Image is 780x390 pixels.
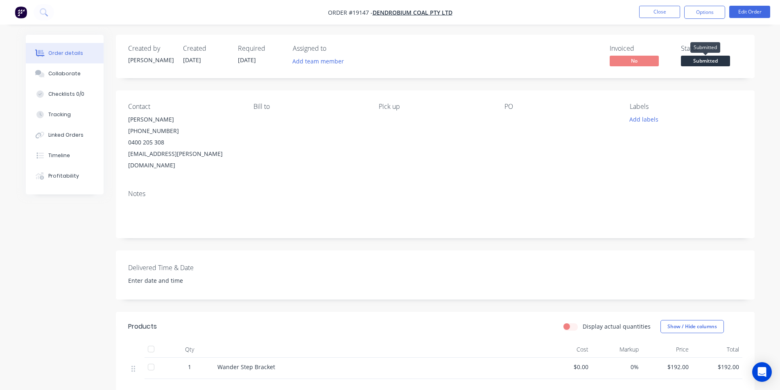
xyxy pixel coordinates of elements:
div: [PERSON_NAME] [128,56,173,64]
div: Markup [592,341,642,358]
span: $192.00 [645,363,689,371]
span: $192.00 [695,363,739,371]
button: Close [639,6,680,18]
div: Timeline [48,152,70,159]
button: Order details [26,43,104,63]
button: Edit Order [729,6,770,18]
div: Created by [128,45,173,52]
div: Assigned to [293,45,375,52]
div: 0400 205 308 [128,137,240,148]
div: Status [681,45,742,52]
div: Price [642,341,692,358]
span: [DATE] [183,56,201,64]
div: Bill to [253,103,366,110]
div: Tracking [48,111,71,118]
span: 1 [188,363,191,371]
div: Contact [128,103,240,110]
button: Submitted [681,56,730,68]
div: Labels [630,103,742,110]
span: Order #19147 - [328,9,373,16]
div: Profitability [48,172,79,180]
label: Display actual quantities [583,322,651,331]
div: Total [692,341,742,358]
button: Profitability [26,166,104,186]
button: Timeline [26,145,104,166]
div: [EMAIL_ADDRESS][PERSON_NAME][DOMAIN_NAME] [128,148,240,171]
button: Add labels [625,114,663,125]
div: Created [183,45,228,52]
div: Linked Orders [48,131,84,139]
span: Wander Step Bracket [217,363,275,371]
div: Qty [165,341,214,358]
div: Checklists 0/0 [48,90,84,98]
a: Dendrobium Coal Pty Ltd [373,9,452,16]
span: [DATE] [238,56,256,64]
div: Collaborate [48,70,81,77]
button: Tracking [26,104,104,125]
div: Cost [542,341,592,358]
div: Invoiced [610,45,671,52]
span: No [610,56,659,66]
div: Products [128,322,157,331]
input: Enter date and time [122,275,224,287]
button: Checklists 0/0 [26,84,104,104]
button: Add team member [293,56,348,67]
button: Add team member [288,56,348,67]
div: Submitted [690,42,720,53]
div: PO [504,103,617,110]
div: Pick up [379,103,491,110]
div: [PERSON_NAME] [128,114,240,125]
button: Linked Orders [26,125,104,145]
button: Collaborate [26,63,104,84]
div: Order details [48,50,83,57]
span: 0% [595,363,639,371]
span: $0.00 [545,363,589,371]
div: Notes [128,190,742,198]
img: Factory [15,6,27,18]
div: [PERSON_NAME][PHONE_NUMBER]0400 205 308[EMAIL_ADDRESS][PERSON_NAME][DOMAIN_NAME] [128,114,240,171]
div: Required [238,45,283,52]
button: Options [684,6,725,19]
button: Show / Hide columns [660,320,724,333]
div: [PHONE_NUMBER] [128,125,240,137]
span: Submitted [681,56,730,66]
div: Open Intercom Messenger [752,362,772,382]
label: Delivered Time & Date [128,263,231,273]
